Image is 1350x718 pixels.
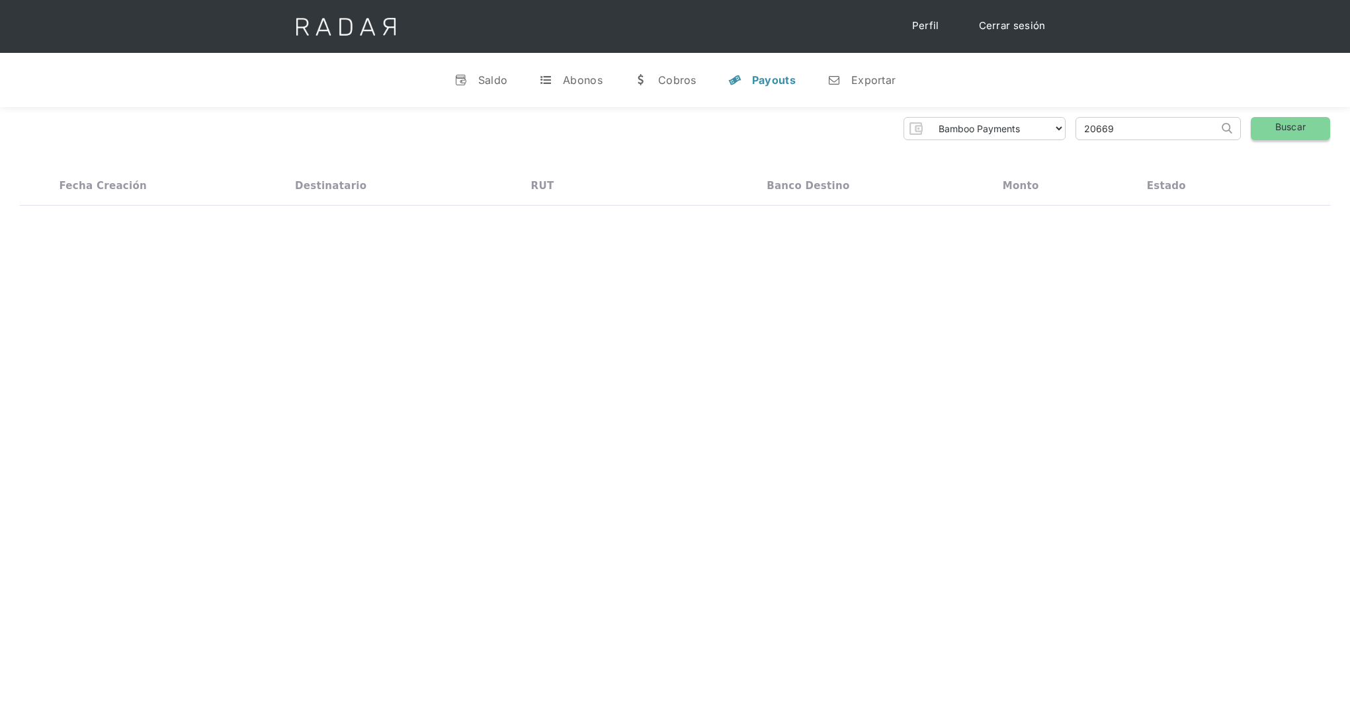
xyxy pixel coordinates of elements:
[827,73,841,87] div: n
[563,73,603,87] div: Abonos
[531,180,554,192] div: RUT
[658,73,696,87] div: Cobros
[966,13,1059,39] a: Cerrar sesión
[767,180,849,192] div: Banco destino
[634,73,648,87] div: w
[728,73,741,87] div: y
[899,13,952,39] a: Perfil
[454,73,468,87] div: v
[1147,180,1186,192] div: Estado
[539,73,552,87] div: t
[295,180,366,192] div: Destinatario
[851,73,896,87] div: Exportar
[1003,180,1039,192] div: Monto
[478,73,508,87] div: Saldo
[904,117,1066,140] form: Form
[1076,118,1218,140] input: Busca por ID
[1251,117,1330,140] a: Buscar
[752,73,796,87] div: Payouts
[59,180,147,192] div: Fecha creación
